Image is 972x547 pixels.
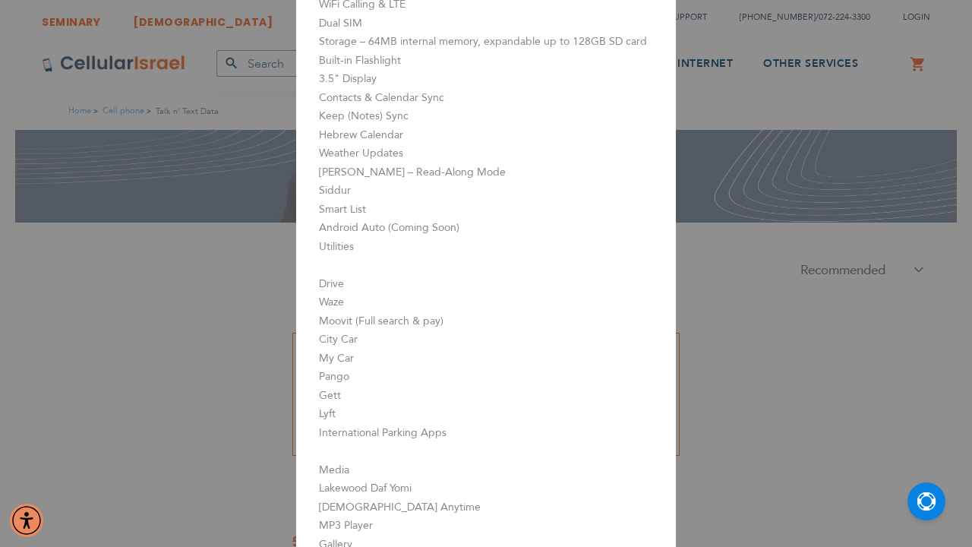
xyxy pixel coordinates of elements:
[319,126,653,145] li: Hebrew Calendar
[319,70,653,89] li: 3.5" Display
[319,498,653,517] li: [DEMOGRAPHIC_DATA] Anytime
[319,330,653,349] li: City Car
[319,144,653,163] li: Weather Updates
[319,405,653,424] li: Lyft
[319,52,653,71] li: Built-in Flashlight
[319,163,653,182] li: [PERSON_NAME] – Read-Along Mode
[319,14,653,33] li: Dual SIM
[319,349,653,368] li: My Car
[319,89,653,108] li: Contacts & Calendar Sync
[319,424,653,443] li: International Parking Apps
[319,238,653,257] li: Utilities
[319,368,653,387] li: Pango
[319,275,653,443] ul: Drive
[319,219,653,238] li: Android Auto (Coming Soon)
[319,387,653,406] li: Gett
[319,517,653,536] li: MP3 Player
[10,504,43,537] div: Accessibility Menu
[319,107,653,126] li: Keep (Notes) Sync
[319,182,653,201] li: Siddur
[319,312,653,331] li: Moovit (Full search & pay)
[319,293,653,312] li: Waze
[319,33,653,52] li: Storage – 64MB internal memory, expandable up to 128GB SD card
[319,479,653,498] li: Lakewood Daf Yomi
[319,201,653,220] li: Smart List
